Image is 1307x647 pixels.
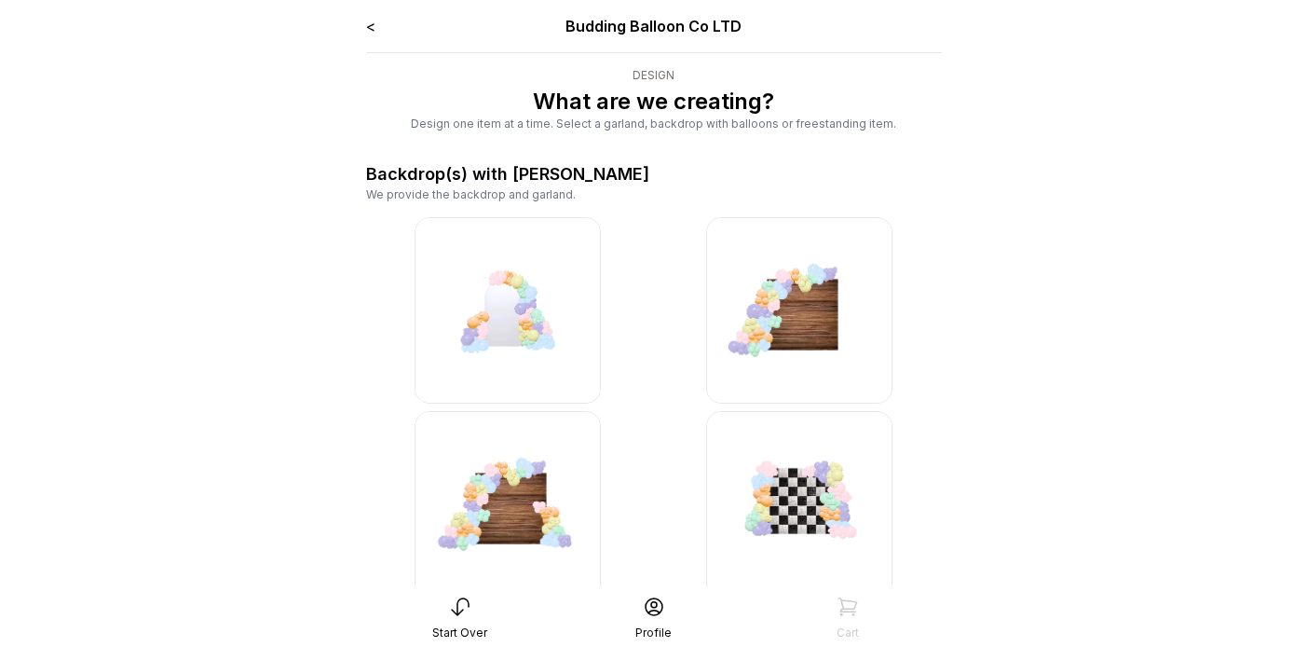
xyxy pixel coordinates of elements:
div: Design one item at a time. Select a garland, backdrop with balloons or freestanding item. [366,117,942,131]
img: - [415,411,601,598]
div: Cart [837,626,859,640]
div: Budding Balloon Co LTD [481,15,826,37]
img: - [415,217,601,404]
img: - [706,217,892,404]
img: - [706,411,892,598]
div: Design [366,68,942,83]
p: What are we creating? [366,87,942,117]
div: Start Over [432,626,487,640]
a: < [366,17,375,35]
div: Profile [635,626,672,640]
div: Backdrop(s) with [PERSON_NAME] [366,161,649,187]
div: We provide the backdrop and garland. [366,187,942,202]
